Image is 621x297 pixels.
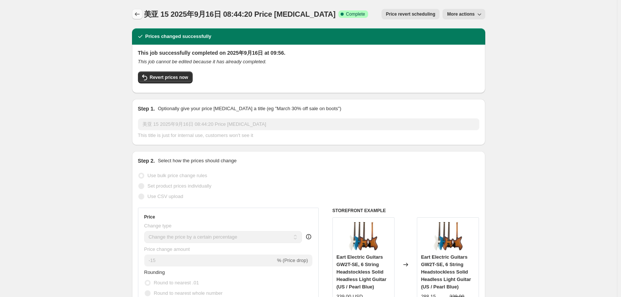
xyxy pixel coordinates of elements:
[158,105,341,112] p: Optionally give your price [MEDICAL_DATA] a title (eg "March 30% off sale on boots")
[144,269,165,275] span: Rounding
[144,214,155,220] h3: Price
[277,258,308,263] span: % (Price drop)
[421,254,471,290] span: Eart Electric Guitars GW2T-SE, 6 String Headstockless Solid Headless Light Guitar (US / Pearl Blue)
[144,246,190,252] span: Price change amount
[332,208,479,214] h6: STOREFRONT EXAMPLE
[348,221,378,251] img: GW2T-SE_1_1_80x.jpg
[145,33,212,40] h2: Prices changed successfully
[386,11,435,17] span: Price revert scheduling
[382,9,440,19] button: Price revert scheduling
[148,194,183,199] span: Use CSV upload
[148,173,207,178] span: Use bulk price change rules
[138,132,253,138] span: This title is just for internal use, customers won't see it
[138,105,155,112] h2: Step 1.
[138,49,479,57] h2: This job successfully completed on 2025年9月16日 at 09:56.
[346,11,365,17] span: Complete
[138,157,155,165] h2: Step 2.
[138,59,267,64] i: This job cannot be edited because it has already completed.
[148,183,212,189] span: Set product prices individually
[138,118,479,130] input: 30% off holiday sale
[305,233,312,240] div: help
[144,255,276,266] input: -15
[337,254,386,290] span: Eart Electric Guitars GW2T-SE, 6 String Headstockless Solid Headless Light Guitar (US / Pearl Blue)
[158,157,237,165] p: Select how the prices should change
[144,10,336,18] span: 美亚 15 2025年9月16日 08:44:20 Price [MEDICAL_DATA]
[132,9,142,19] button: Price change jobs
[144,223,172,229] span: Change type
[154,290,223,296] span: Round to nearest whole number
[443,9,485,19] button: More actions
[150,74,188,80] span: Revert prices now
[447,11,474,17] span: More actions
[154,280,199,285] span: Round to nearest .01
[138,71,193,83] button: Revert prices now
[433,221,463,251] img: GW2T-SE_1_1_80x.jpg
